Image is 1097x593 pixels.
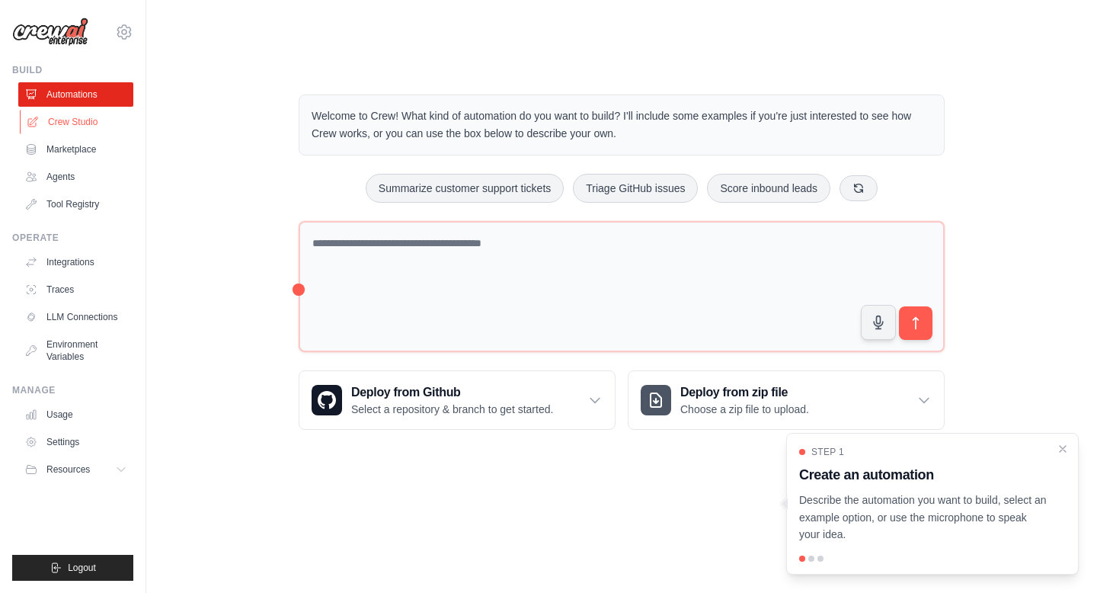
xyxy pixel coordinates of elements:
img: Logo [12,18,88,46]
p: Select a repository & branch to get started. [351,402,553,417]
div: Operate [12,232,133,244]
div: Manage [12,384,133,396]
a: Crew Studio [20,110,135,134]
h3: Deploy from Github [351,383,553,402]
a: Integrations [18,250,133,274]
a: Tool Registry [18,192,133,216]
span: Logout [68,562,96,574]
h3: Create an automation [799,464,1047,486]
a: Usage [18,402,133,427]
span: Step 1 [811,446,844,458]
p: Describe the automation you want to build, select an example option, or use the microphone to spe... [799,492,1047,543]
button: Summarize customer support tickets [366,174,564,203]
span: Resources [46,463,90,476]
p: Choose a zip file to upload. [680,402,809,417]
p: Welcome to Crew! What kind of automation do you want to build? I'll include some examples if you'... [312,107,932,143]
button: Resources [18,457,133,482]
a: Marketplace [18,137,133,162]
a: Automations [18,82,133,107]
a: Environment Variables [18,332,133,369]
a: LLM Connections [18,305,133,329]
button: Logout [12,555,133,581]
a: Traces [18,277,133,302]
button: Close walkthrough [1057,443,1069,455]
button: Triage GitHub issues [573,174,698,203]
div: Build [12,64,133,76]
button: Score inbound leads [707,174,830,203]
h3: Deploy from zip file [680,383,809,402]
a: Settings [18,430,133,454]
iframe: Chat Widget [1021,520,1097,593]
a: Agents [18,165,133,189]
